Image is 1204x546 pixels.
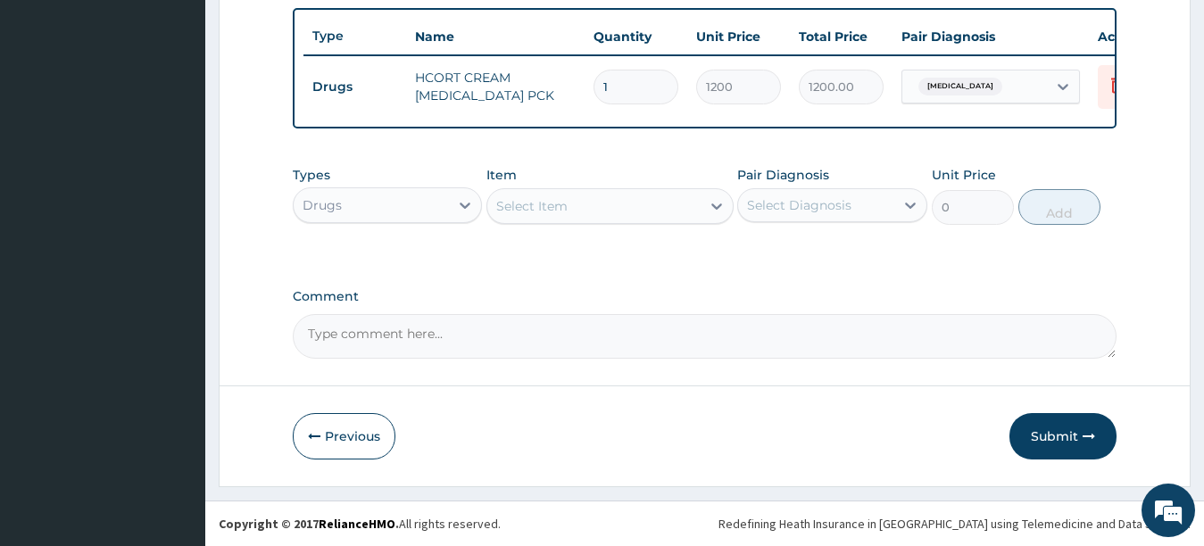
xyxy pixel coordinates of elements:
th: Quantity [585,19,687,54]
td: HCORT CREAM [MEDICAL_DATA] PCK [406,60,585,113]
div: Select Diagnosis [747,196,851,214]
th: Name [406,19,585,54]
footer: All rights reserved. [205,500,1204,546]
div: Chat with us now [93,100,300,123]
span: We're online! [104,161,246,341]
label: Pair Diagnosis [737,166,829,184]
div: Drugs [303,196,342,214]
label: Unit Price [932,166,996,184]
button: Add [1018,189,1100,225]
div: Redefining Heath Insurance in [GEOGRAPHIC_DATA] using Telemedicine and Data Science! [718,515,1191,533]
strong: Copyright © 2017 . [219,516,399,532]
th: Actions [1089,19,1178,54]
th: Type [303,20,406,53]
div: Minimize live chat window [293,9,336,52]
label: Item [486,166,517,184]
a: RelianceHMO [319,516,395,532]
th: Total Price [790,19,893,54]
span: [MEDICAL_DATA] [918,78,1002,95]
label: Types [293,168,330,183]
th: Pair Diagnosis [893,19,1089,54]
img: d_794563401_company_1708531726252_794563401 [33,89,72,134]
button: Submit [1009,413,1117,459]
button: Previous [293,413,395,459]
td: Drugs [303,70,406,103]
th: Unit Price [687,19,790,54]
div: Select Item [496,197,568,215]
label: Comment [293,289,1117,304]
textarea: Type your message and hit 'Enter' [9,360,340,422]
